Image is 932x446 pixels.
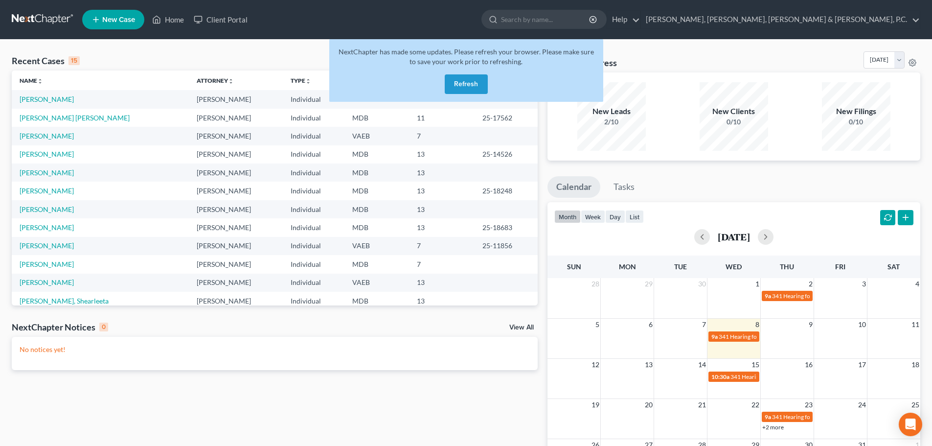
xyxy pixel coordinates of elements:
td: 13 [409,292,475,310]
div: 0/10 [700,117,768,127]
div: Recent Cases [12,55,80,67]
td: Individual [283,237,344,255]
td: MDB [344,182,409,200]
span: 22 [750,399,760,411]
span: 341 Hearing for [PERSON_NAME] [772,413,860,421]
span: 3 [861,278,867,290]
td: 7 [409,255,475,273]
td: Individual [283,274,344,292]
span: 9a [765,413,771,421]
button: Refresh [445,74,488,94]
span: 7 [701,319,707,330]
span: 25 [910,399,920,411]
span: 13 [644,359,654,371]
div: 15 [68,56,80,65]
td: [PERSON_NAME] [189,182,283,200]
span: 5 [594,319,600,330]
a: Help [607,11,640,28]
span: 23 [804,399,814,411]
span: Fri [835,262,845,271]
a: [PERSON_NAME] [PERSON_NAME] [20,114,130,122]
span: 9a [711,333,718,340]
a: [PERSON_NAME] [20,278,74,286]
span: 20 [644,399,654,411]
span: 29 [644,278,654,290]
td: [PERSON_NAME] [189,255,283,273]
span: 9 [808,319,814,330]
td: Individual [283,292,344,310]
span: 10 [857,319,867,330]
td: [PERSON_NAME] [189,145,283,164]
span: Tue [674,262,687,271]
td: MDB [344,218,409,236]
div: 0 [99,323,108,331]
td: Individual [283,255,344,273]
td: Individual [283,164,344,182]
span: 19 [591,399,600,411]
td: 25-18248 [475,182,538,200]
div: NextChapter Notices [12,321,108,333]
a: Attorneyunfold_more [197,77,234,84]
span: 12 [591,359,600,371]
a: [PERSON_NAME] [20,241,74,250]
a: [PERSON_NAME] [20,150,74,158]
span: 24 [857,399,867,411]
td: 13 [409,182,475,200]
button: list [625,210,644,223]
td: VAEB [344,237,409,255]
td: MDB [344,164,409,182]
button: day [605,210,625,223]
td: 13 [409,164,475,182]
td: [PERSON_NAME] [189,292,283,310]
td: MDB [344,109,409,127]
a: Tasks [605,176,643,198]
td: [PERSON_NAME] [189,109,283,127]
td: Individual [283,127,344,145]
i: unfold_more [37,78,43,84]
div: New Clients [700,106,768,117]
td: 13 [409,200,475,218]
a: Typeunfold_more [291,77,311,84]
span: 28 [591,278,600,290]
a: +2 more [762,423,784,431]
td: VAEB [344,274,409,292]
div: New Filings [822,106,890,117]
span: 1 [754,278,760,290]
span: 21 [697,399,707,411]
a: [PERSON_NAME] [20,260,74,268]
a: Client Portal [189,11,252,28]
span: 18 [910,359,920,371]
a: Calendar [547,176,600,198]
span: 341 Hearing for [PERSON_NAME]-El, [PERSON_NAME] [730,373,873,380]
p: No notices yet! [20,345,530,354]
span: Thu [780,262,794,271]
h2: [DATE] [718,232,750,242]
button: week [581,210,605,223]
a: [PERSON_NAME] [20,95,74,103]
a: [PERSON_NAME], Shearleeta [20,297,109,305]
td: MDB [344,145,409,164]
td: MDB [344,200,409,218]
span: 10:30a [711,373,729,380]
span: 6 [648,319,654,330]
div: 0/10 [822,117,890,127]
td: Individual [283,90,344,108]
a: [PERSON_NAME] [20,187,74,195]
td: Individual [283,200,344,218]
span: 16 [804,359,814,371]
span: 341 Hearing for [PERSON_NAME] [PERSON_NAME] [772,292,907,300]
span: 341 Hearing for [PERSON_NAME] [719,333,806,340]
td: [PERSON_NAME] [189,274,283,292]
a: [PERSON_NAME], [PERSON_NAME], [PERSON_NAME] & [PERSON_NAME], P.C. [641,11,920,28]
td: 7 [409,127,475,145]
td: 13 [409,274,475,292]
div: 2/10 [577,117,646,127]
a: [PERSON_NAME] [20,168,74,177]
span: New Case [102,16,135,23]
a: [PERSON_NAME] [20,205,74,213]
td: [PERSON_NAME] [189,127,283,145]
a: Nameunfold_more [20,77,43,84]
td: 7 [409,237,475,255]
td: 25-17562 [475,109,538,127]
span: Wed [726,262,742,271]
